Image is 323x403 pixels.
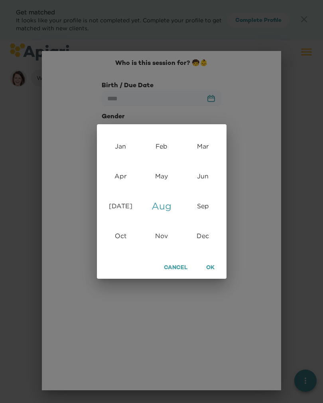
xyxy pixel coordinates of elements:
[100,131,141,161] div: Jan
[100,221,141,251] div: Oct
[198,261,223,276] button: OK
[141,221,182,251] div: Nov
[141,131,182,161] div: Feb
[182,161,223,191] div: Jun
[157,261,195,276] button: Cancel
[182,131,223,161] div: Mar
[141,191,182,221] div: Aug
[182,221,223,251] div: Dec
[100,161,141,191] div: Apr
[141,161,182,191] div: May
[164,263,187,273] span: Cancel
[182,191,223,221] div: Sep
[205,263,216,273] span: OK
[100,191,141,221] div: [DATE]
